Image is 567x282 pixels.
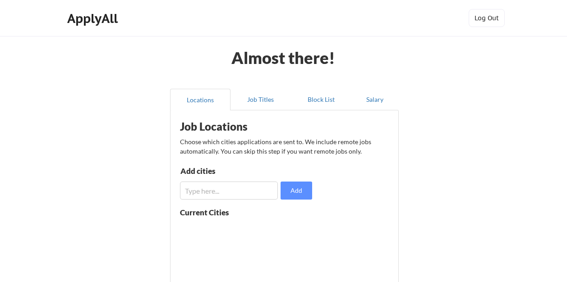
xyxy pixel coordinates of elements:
button: Locations [170,89,230,110]
button: Salary [351,89,399,110]
div: Choose which cities applications are sent to. We include remote jobs automatically. You can skip ... [180,137,388,156]
div: Current Cities [180,209,249,216]
div: Job Locations [180,121,294,132]
input: Type here... [180,182,278,200]
div: ApplyAll [67,11,120,26]
button: Block List [291,89,351,110]
div: Add cities [180,167,274,175]
button: Log Out [469,9,505,27]
button: Add [281,182,312,200]
button: Job Titles [230,89,291,110]
div: Almost there! [220,50,346,66]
